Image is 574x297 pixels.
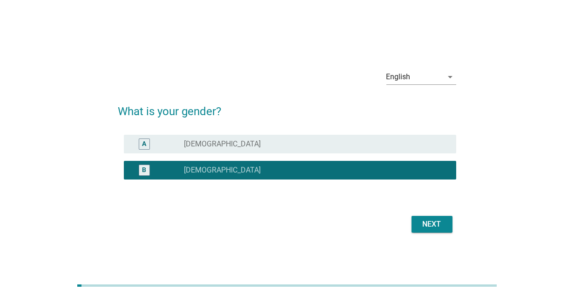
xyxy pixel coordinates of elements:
[412,216,452,233] button: Next
[118,94,456,120] h2: What is your gender?
[142,165,146,175] div: B
[184,139,261,149] label: [DEMOGRAPHIC_DATA]
[419,219,445,230] div: Next
[142,139,146,149] div: A
[184,166,261,175] label: [DEMOGRAPHIC_DATA]
[445,71,456,83] i: arrow_drop_down
[386,73,411,81] div: English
